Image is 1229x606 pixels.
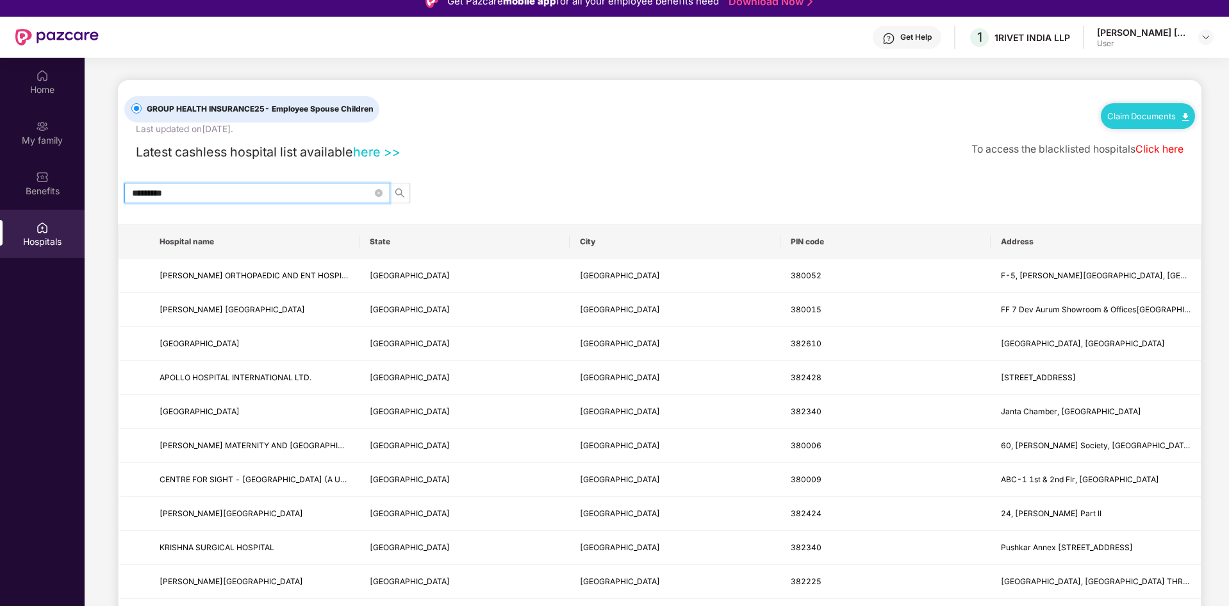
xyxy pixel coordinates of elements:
span: 380052 [791,271,821,280]
span: 382610 [791,339,821,348]
span: Latest cashless hospital list available [136,144,353,160]
img: svg+xml;base64,PHN2ZyBpZD0iSG9zcGl0YWxzIiB4bWxucz0iaHR0cDovL3d3dy53My5vcmcvMjAwMC9zdmciIHdpZHRoPS... [36,221,49,234]
span: [GEOGRAPHIC_DATA] [370,305,450,314]
th: City [570,224,780,259]
span: [STREET_ADDRESS] [1001,373,1076,382]
td: DR. JOSHI MATERNITY AND GYNEC HOSPITAL [149,429,359,463]
td: SHREE KALIKUND PARSHWANATH GENERAL HOSPITAL [149,565,359,599]
span: 380006 [791,441,821,450]
td: Gujarat [359,565,570,599]
span: FF 7 Dev Aurum Showroom & Offices[GEOGRAPHIC_DATA] [1001,305,1216,314]
td: Ahmedabad [570,327,780,361]
td: F-5, Veemurti Complex, Gurukul Road [991,259,1201,293]
td: SARKHEJ DHOLKA ROAD, KALIKUND THREE ROADS [991,565,1201,599]
td: GOENKA HOSPITAL [149,327,359,361]
span: 382225 [791,577,821,586]
span: [GEOGRAPHIC_DATA] [580,407,660,416]
td: Gujarat [359,497,570,531]
span: [GEOGRAPHIC_DATA] [580,339,660,348]
img: svg+xml;base64,PHN2ZyB3aWR0aD0iMjAiIGhlaWdodD0iMjAiIHZpZXdCb3g9IjAgMCAyMCAyMCIgZmlsbD0ibm9uZSIgeG... [36,120,49,133]
span: To access the blacklisted hospitals [971,143,1135,155]
div: 1RIVET INDIA LLP [994,31,1070,44]
td: KRISHNA SURGICAL HOSPITAL [149,531,359,565]
span: 382424 [791,509,821,518]
span: [GEOGRAPHIC_DATA] [580,577,660,586]
td: Ahmedabad [570,463,780,497]
td: SHREEJI ORTHOPAEDIC AND ENT HOSPITAL [149,259,359,293]
span: [PERSON_NAME] MATERNITY AND [GEOGRAPHIC_DATA] [160,441,370,450]
td: Ahmedabad [570,565,780,599]
td: Ahmedabad [570,259,780,293]
td: UTKARSH HOSPITAL [149,497,359,531]
td: 60, Bhrahmin Mitra Mandal Society, Ellisbridge [991,429,1201,463]
div: User [1097,38,1187,49]
span: - Employee Spouse Children [265,104,374,114]
span: [GEOGRAPHIC_DATA], [GEOGRAPHIC_DATA] [1001,339,1165,348]
span: 24, [PERSON_NAME] Part II [1001,509,1101,518]
td: Gujarat [359,531,570,565]
img: svg+xml;base64,PHN2ZyBpZD0iSG9tZSIgeG1sbnM9Imh0dHA6Ly93d3cudzMub3JnLzIwMDAvc3ZnIiB3aWR0aD0iMjAiIG... [36,69,49,82]
img: svg+xml;base64,PHN2ZyB4bWxucz0iaHR0cDovL3d3dy53My5vcmcvMjAwMC9zdmciIHdpZHRoPSIxMC40IiBoZWlnaHQ9Ij... [1182,113,1189,121]
td: FF 7 Dev Aurum Showroom & Offices, Anandnagar Cross Road 100Ft Rd [991,293,1201,327]
span: [GEOGRAPHIC_DATA] [370,271,450,280]
th: Hospital name [149,224,359,259]
span: [GEOGRAPHIC_DATA] [580,441,660,450]
span: [GEOGRAPHIC_DATA] [580,305,660,314]
img: svg+xml;base64,PHN2ZyBpZD0iSGVscC0zMngzMiIgeG1sbnM9Imh0dHA6Ly93d3cudzMub3JnLzIwMDAvc3ZnIiB3aWR0aD... [882,32,895,45]
img: New Pazcare Logo [15,29,99,46]
span: Pushkar Annex [STREET_ADDRESS] [1001,543,1133,552]
td: Ahmedabad [570,531,780,565]
span: 60, [PERSON_NAME] Society, [GEOGRAPHIC_DATA] [1001,441,1192,450]
td: Dr Agarwals Eye Hospital [149,293,359,327]
td: CHAUDHARY HOSPITAL [149,395,359,429]
td: Ahmedabad [570,361,780,395]
td: Pushkar Annex 4th Floor, Naroda Road [991,531,1201,565]
span: ABC-1 1st & 2nd Flr, [GEOGRAPHIC_DATA] [1001,475,1159,484]
td: Gujarat [359,259,570,293]
td: CENTRE FOR SIGHT - AHMEDABAD (A UNIT OF NEW DELHI CENTRE FOR SIGHT LTD) [149,463,359,497]
td: Ahmedabad [570,395,780,429]
span: 1 [977,29,982,45]
span: 380015 [791,305,821,314]
img: svg+xml;base64,PHN2ZyBpZD0iQmVuZWZpdHMiIHhtbG5zPSJodHRwOi8vd3d3LnczLm9yZy8yMDAwL3N2ZyIgd2lkdGg9Ij... [36,171,49,183]
div: Get Help [900,32,932,42]
span: close-circle [375,187,383,199]
td: APOLLO HOSPITAL INTERNATIONAL LTD. [149,361,359,395]
span: [GEOGRAPHIC_DATA] [580,271,660,280]
span: APOLLO HOSPITAL INTERNATIONAL LTD. [160,373,311,382]
span: GROUP HEALTH INSURANCE25 [142,103,379,115]
a: here >> [353,144,400,160]
span: [GEOGRAPHIC_DATA] [580,475,660,484]
span: [GEOGRAPHIC_DATA] [580,543,660,552]
span: [PERSON_NAME] ORTHOPAEDIC AND ENT HOSPITAL [160,271,356,280]
span: [GEOGRAPHIC_DATA] [370,339,450,348]
span: [GEOGRAPHIC_DATA] [370,407,450,416]
span: [GEOGRAPHIC_DATA] [370,543,450,552]
span: [GEOGRAPHIC_DATA] [370,509,450,518]
a: Click here [1135,143,1184,155]
span: [GEOGRAPHIC_DATA], [GEOGRAPHIC_DATA] THREE ROADS [1001,577,1221,586]
span: [GEOGRAPHIC_DATA] [370,475,450,484]
a: Claim Documents [1107,111,1189,121]
div: Last updated on [DATE] . [136,122,233,137]
td: Ahmedabad [570,497,780,531]
span: [PERSON_NAME] [GEOGRAPHIC_DATA] [160,305,305,314]
th: Address [991,224,1201,259]
td: Gujarat [359,293,570,327]
span: 382428 [791,373,821,382]
span: 382340 [791,407,821,416]
span: Address [1001,237,1191,247]
span: CENTRE FOR SIGHT - [GEOGRAPHIC_DATA] (A UNIT OF NEW DELHI CENTRE FOR SIGHT LTD) [160,475,505,484]
span: [GEOGRAPHIC_DATA] [370,577,450,586]
td: Gujarat [359,429,570,463]
span: [GEOGRAPHIC_DATA] [580,373,660,382]
td: Janta Chamber, Nr Sajipur Tower [991,395,1201,429]
td: Gujarat [359,395,570,429]
span: [GEOGRAPHIC_DATA] [160,407,240,416]
span: Janta Chamber, [GEOGRAPHIC_DATA] [1001,407,1141,416]
span: close-circle [375,189,383,197]
button: search [390,183,410,203]
span: 380009 [791,475,821,484]
td: 24, Utkarsh Part II [991,497,1201,531]
th: PIN code [780,224,991,259]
